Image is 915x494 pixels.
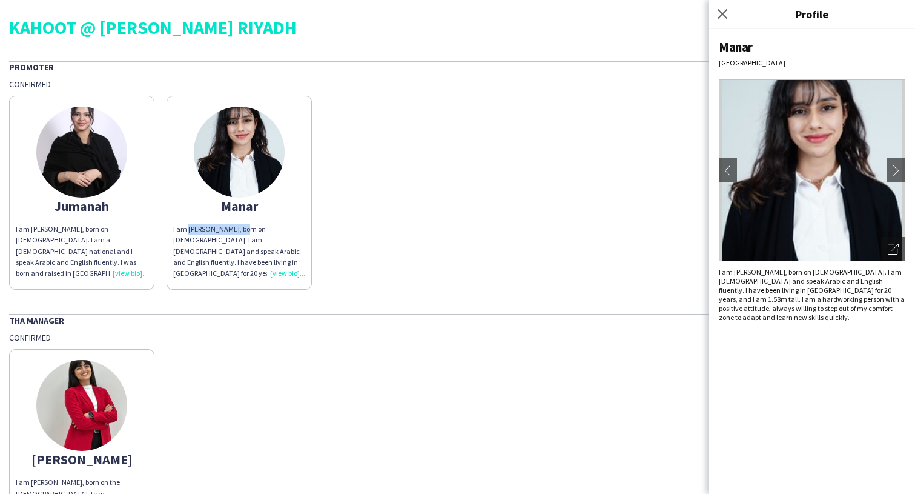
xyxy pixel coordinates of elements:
h3: Profile [709,6,915,22]
div: Confirmed [9,332,906,343]
div: THA Manager [9,314,906,326]
div: Confirmed [9,79,906,90]
div: Jumanah [16,201,148,212]
img: thumb-6836eee30d6d3.jpeg [36,107,127,198]
div: Open photos pop-in [881,237,905,261]
div: [PERSON_NAME] [16,454,148,465]
div: I am [PERSON_NAME], born on [DEMOGRAPHIC_DATA]. I am a [DEMOGRAPHIC_DATA] national and I speak Ar... [16,224,148,279]
div: KAHOOT @ [PERSON_NAME] RIYADH [9,18,906,36]
img: thumb-6477419072c9a.jpeg [194,107,285,198]
div: Promoter [9,61,906,73]
img: thumb-668682a9334c6.jpg [36,360,127,451]
div: [GEOGRAPHIC_DATA] [719,58,905,67]
div: Manar [719,39,905,55]
div: I am [PERSON_NAME], born on [DEMOGRAPHIC_DATA]. I am [DEMOGRAPHIC_DATA] and speak Arabic and Engl... [173,224,305,279]
img: Crew avatar or photo [719,79,905,261]
div: Manar [173,201,305,212]
div: I am [PERSON_NAME], born on [DEMOGRAPHIC_DATA]. I am [DEMOGRAPHIC_DATA] and speak Arabic and Engl... [719,267,905,322]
